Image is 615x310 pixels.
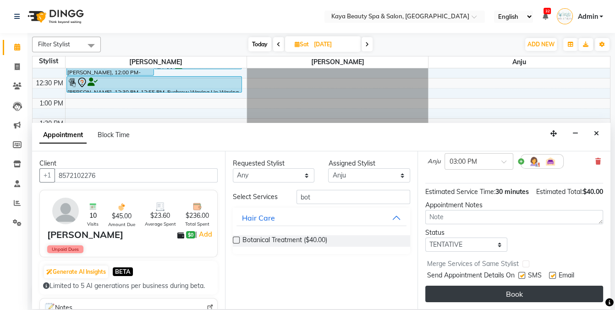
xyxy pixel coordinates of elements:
[545,156,556,167] img: Interior.png
[39,159,218,168] div: Client
[108,221,135,228] span: Amount Due
[185,221,209,227] span: Total Spent
[186,231,195,238] span: $0
[44,266,108,278] button: Generate AI Insights
[55,168,218,183] input: Search by Name/Mobile/Email/Code
[23,4,86,29] img: logo
[145,221,176,227] span: Average Spent
[247,56,428,68] span: [PERSON_NAME]
[233,159,315,168] div: Requested Stylist
[583,188,603,196] span: $40.00
[328,159,410,168] div: Assigned Stylist
[89,211,97,221] span: 10
[425,200,603,210] div: Appointment Notes
[33,56,65,66] div: Stylist
[226,192,290,202] div: Select Services
[47,245,83,253] span: Unpaid Dues
[242,235,327,247] span: Botanical Treatment ($40.00)
[150,211,170,221] span: $23.60
[236,210,407,226] button: Hair Care
[67,77,242,92] div: [PERSON_NAME], 12:30 PM-12:55 PM, Eyebrow Waxing,Lip Waxing
[43,281,214,291] div: Limited to 5 AI generations per business during beta.
[98,131,130,139] span: Block Time
[297,190,410,204] input: Search by service name
[544,8,551,14] span: 32
[427,271,515,282] span: Send Appointment Details On
[542,12,548,21] a: 32
[311,38,357,51] input: 2025-10-04
[528,156,539,167] img: Hairdresser.png
[66,56,247,68] span: [PERSON_NAME]
[38,40,70,48] span: Filter Stylist
[428,157,441,166] span: Anju
[248,37,271,51] span: Today
[559,271,574,282] span: Email
[527,41,555,48] span: ADD NEW
[528,271,542,282] span: SMS
[186,211,209,221] span: $236.00
[425,188,495,196] span: Estimated Service Time:
[38,99,65,108] div: 1:00 PM
[113,267,133,276] span: BETA
[195,229,213,240] span: |
[525,38,557,51] button: ADD NEW
[292,41,311,48] span: Sat
[557,8,573,24] img: Admin
[590,127,603,141] button: Close
[425,228,507,238] div: Status
[38,119,65,128] div: 1:30 PM
[427,259,519,271] span: Merge Services of Same Stylist
[52,198,79,224] img: avatar
[495,188,529,196] span: 30 minutes
[242,212,275,223] div: Hair Care
[428,56,610,68] span: Anju
[197,229,213,240] a: Add
[87,221,99,227] span: Visits
[577,12,598,22] span: Admin
[112,211,132,221] span: $45.00
[536,188,583,196] span: Estimated Total:
[425,286,603,302] button: Book
[39,127,87,144] span: Appointment
[34,78,65,88] div: 12:30 PM
[47,228,123,242] div: [PERSON_NAME]
[39,168,55,183] button: +1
